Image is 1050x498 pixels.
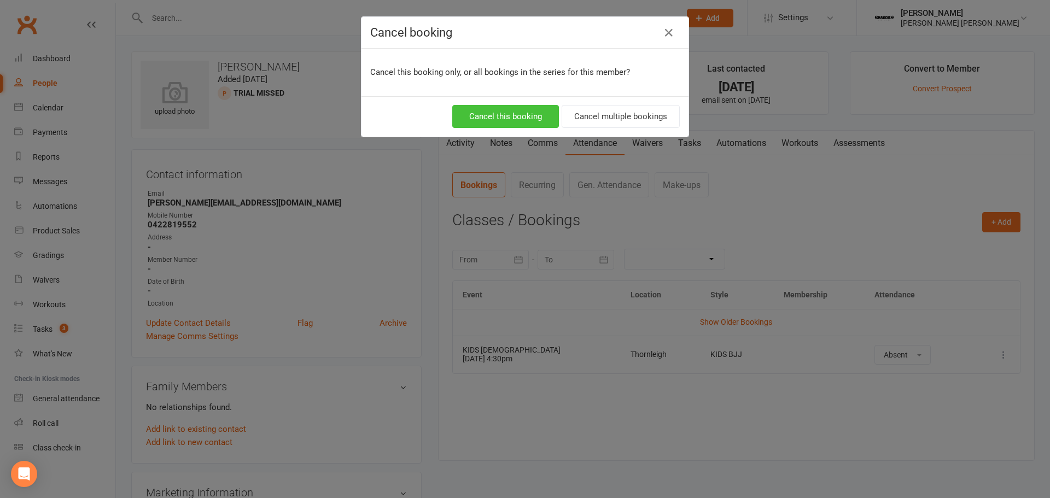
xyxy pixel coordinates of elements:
button: Close [660,24,678,42]
p: Cancel this booking only, or all bookings in the series for this member? [370,66,680,79]
h4: Cancel booking [370,26,680,39]
button: Cancel multiple bookings [562,105,680,128]
div: Open Intercom Messenger [11,461,37,487]
button: Cancel this booking [452,105,559,128]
